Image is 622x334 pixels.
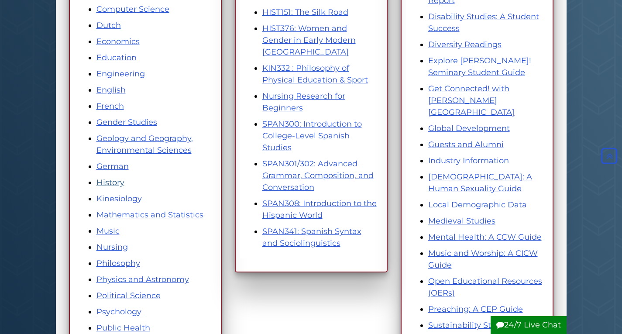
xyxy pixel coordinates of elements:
[428,304,523,314] a: Preaching: A CEP Guide
[428,320,512,330] a: Sustainability Studies
[428,40,502,49] a: Diversity Readings
[96,323,150,333] a: Public Health
[96,117,157,127] a: Gender Studies
[96,226,120,236] a: Music
[262,159,374,192] a: SPAN301/302: Advanced Grammar, Composition, and Conversation
[96,242,128,252] a: Nursing
[96,178,124,187] a: History
[96,4,169,14] a: Computer Science
[428,276,542,298] a: Open Educational Resources (OERs)
[262,199,377,220] a: SPAN308: Introduction to the Hispanic World
[96,258,140,268] a: Philosophy
[96,53,137,62] a: Education
[262,119,362,152] a: SPAN300: Introduction to College-Level Spanish Studies
[96,210,203,220] a: Mathematics and Statistics
[428,232,542,242] a: Mental Health: A CCW Guide
[96,162,129,171] a: German
[96,194,142,203] a: Kinesiology
[96,275,189,284] a: Physics and Astronomy
[96,37,140,46] a: Economics
[428,156,509,165] a: Industry Information
[428,84,515,117] a: Get Connected! with [PERSON_NAME][GEOGRAPHIC_DATA]
[262,24,356,57] a: HIST376: Women and Gender in Early Modern [GEOGRAPHIC_DATA]
[96,101,124,111] a: French
[428,124,510,133] a: Global Development
[262,63,368,85] a: KIN332 : Philosophy of Physical Education & Sport
[491,316,567,334] button: 24/7 Live Chat
[96,307,141,317] a: Psychology
[96,134,193,155] a: Geology and Geography, Environmental Sciences
[96,291,161,300] a: Political Science
[428,200,527,210] a: Local Demographic Data
[96,85,126,95] a: English
[428,56,531,77] a: Explore [PERSON_NAME]! Seminary Student Guide
[96,69,145,79] a: Engineering
[262,227,361,248] a: SPAN341: Spanish Syntax and Sociolinguistics
[428,248,538,270] a: Music and Worship: A CICW Guide
[428,12,539,33] a: Disability Studies: A Student Success
[599,151,620,161] a: Back to Top
[428,216,495,226] a: Medieval Studies
[428,172,532,193] a: [DEMOGRAPHIC_DATA]: A Human Sexuality Guide
[428,140,504,149] a: Guests and Alumni
[262,7,348,17] a: HIST151: The Silk Road
[96,21,121,30] a: Dutch
[262,91,345,113] a: Nursing Research for Beginners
